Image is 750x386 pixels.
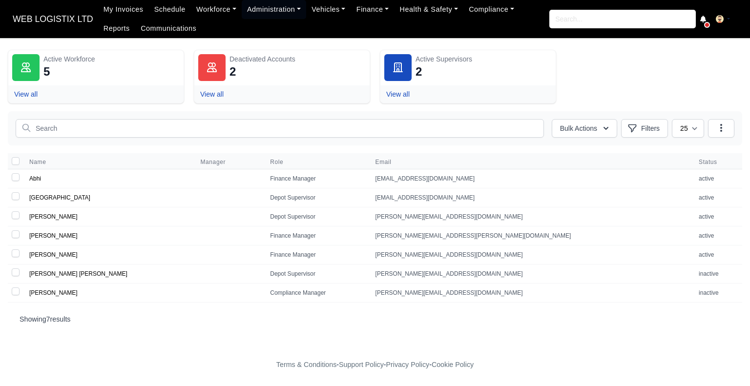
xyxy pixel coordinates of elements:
td: inactive [693,284,742,303]
div: 2 [416,64,422,80]
a: Abhi [29,175,41,182]
td: [EMAIL_ADDRESS][DOMAIN_NAME] [370,188,693,207]
a: View all [200,90,224,98]
td: Finance Manager [264,245,369,264]
td: [PERSON_NAME][EMAIL_ADDRESS][DOMAIN_NAME] [370,284,693,303]
span: Email [375,158,687,166]
td: inactive [693,264,742,284]
td: Compliance Manager [264,284,369,303]
td: [PERSON_NAME][EMAIL_ADDRESS][PERSON_NAME][DOMAIN_NAME] [370,226,693,245]
a: Reports [98,19,135,38]
a: [PERSON_NAME] [29,232,78,239]
td: active [693,188,742,207]
a: Communications [135,19,202,38]
div: Deactivated Accounts [229,54,366,64]
input: Search... [549,10,696,28]
td: active [693,245,742,264]
a: [PERSON_NAME] [29,213,78,220]
a: [PERSON_NAME] [29,251,78,258]
td: [PERSON_NAME][EMAIL_ADDRESS][DOMAIN_NAME] [370,245,693,264]
a: View all [386,90,410,98]
button: Manager [200,158,233,166]
button: Bulk Actions [552,119,617,138]
a: [PERSON_NAME] [PERSON_NAME] [29,270,127,277]
td: [PERSON_NAME][EMAIL_ADDRESS][DOMAIN_NAME] [370,207,693,226]
div: Active Supervisors [416,54,552,64]
a: View all [14,90,38,98]
span: WEB LOGISTIX LTD [8,9,98,29]
div: - - - [97,359,653,370]
span: Role [270,158,283,166]
a: WEB LOGISTIX LTD [8,10,98,29]
span: Name [29,158,46,166]
div: Active Workforce [43,54,180,64]
td: [PERSON_NAME][EMAIL_ADDRESS][DOMAIN_NAME] [370,264,693,284]
td: active [693,169,742,188]
a: [PERSON_NAME] [29,289,78,296]
td: Depot Supervisor [264,207,369,226]
td: Depot Supervisor [264,188,369,207]
button: Filters [621,119,668,138]
td: Depot Supervisor [264,264,369,284]
td: active [693,226,742,245]
a: Cookie Policy [432,361,474,368]
div: 5 [43,64,50,80]
span: Manager [200,158,226,166]
div: 2 [229,64,236,80]
span: Status [699,158,736,166]
td: [EMAIL_ADDRESS][DOMAIN_NAME] [370,169,693,188]
a: [GEOGRAPHIC_DATA] [29,194,90,201]
button: Role [270,158,291,166]
a: Support Policy [339,361,384,368]
span: 7 [46,315,50,323]
input: Search [16,119,544,138]
a: Privacy Policy [386,361,430,368]
button: Name [29,158,54,166]
td: active [693,207,742,226]
td: Finance Manager [264,226,369,245]
p: Showing results [20,314,730,324]
td: Finance Manager [264,169,369,188]
a: Terms & Conditions [276,361,336,368]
